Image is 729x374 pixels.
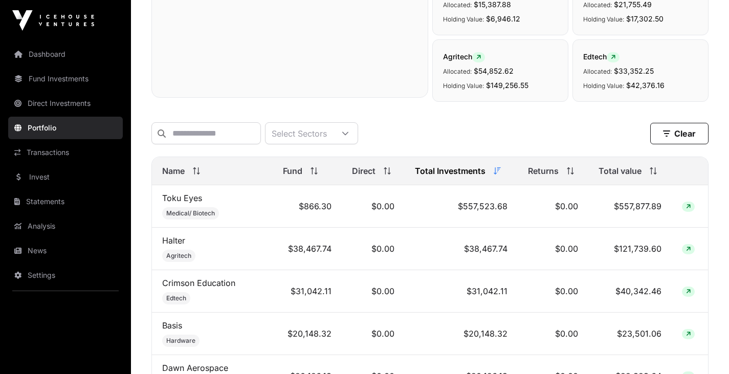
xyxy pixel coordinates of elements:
[162,235,185,246] a: Halter
[528,165,559,177] span: Returns
[599,165,642,177] span: Total value
[678,325,729,374] iframe: Chat Widget
[8,166,123,188] a: Invest
[342,313,405,355] td: $0.00
[474,67,514,75] span: $54,852.62
[443,82,484,90] span: Holding Value:
[518,270,588,313] td: $0.00
[486,81,528,90] span: $149,256.55
[8,239,123,262] a: News
[588,313,672,355] td: $23,501.06
[273,185,342,228] td: $866.30
[162,193,202,203] a: Toku Eyes
[273,270,342,313] td: $31,042.11
[405,270,518,313] td: $31,042.11
[443,68,472,75] span: Allocated:
[583,1,612,9] span: Allocated:
[443,15,484,23] span: Holding Value:
[518,313,588,355] td: $0.00
[12,10,94,31] img: Icehouse Ventures Logo
[166,252,191,260] span: Agritech
[273,228,342,270] td: $38,467.74
[614,67,654,75] span: $33,352.25
[8,215,123,237] a: Analysis
[486,14,520,23] span: $6,946.12
[342,228,405,270] td: $0.00
[583,82,624,90] span: Holding Value:
[8,68,123,90] a: Fund Investments
[8,264,123,287] a: Settings
[583,15,624,23] span: Holding Value:
[405,185,518,228] td: $557,523.68
[583,52,620,61] span: Edtech
[8,92,123,115] a: Direct Investments
[162,320,182,331] a: Basis
[583,68,612,75] span: Allocated:
[166,294,186,302] span: Edtech
[405,228,518,270] td: $38,467.74
[273,313,342,355] td: $20,148.32
[8,43,123,65] a: Dashboard
[8,117,123,139] a: Portfolio
[518,228,588,270] td: $0.00
[588,185,672,228] td: $557,877.89
[352,165,375,177] span: Direct
[588,270,672,313] td: $40,342.46
[266,123,333,144] div: Select Sectors
[162,278,235,288] a: Crimson Education
[588,228,672,270] td: $121,739.60
[166,337,195,345] span: Hardware
[162,165,185,177] span: Name
[8,190,123,213] a: Statements
[342,185,405,228] td: $0.00
[405,313,518,355] td: $20,148.32
[626,81,665,90] span: $42,376.16
[518,185,588,228] td: $0.00
[443,52,485,61] span: Agritech
[443,1,472,9] span: Allocated:
[415,165,485,177] span: Total Investments
[283,165,302,177] span: Fund
[166,209,215,217] span: Medical/ Biotech
[342,270,405,313] td: $0.00
[8,141,123,164] a: Transactions
[162,363,228,373] a: Dawn Aerospace
[650,123,709,144] button: Clear
[626,14,664,23] span: $17,302.50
